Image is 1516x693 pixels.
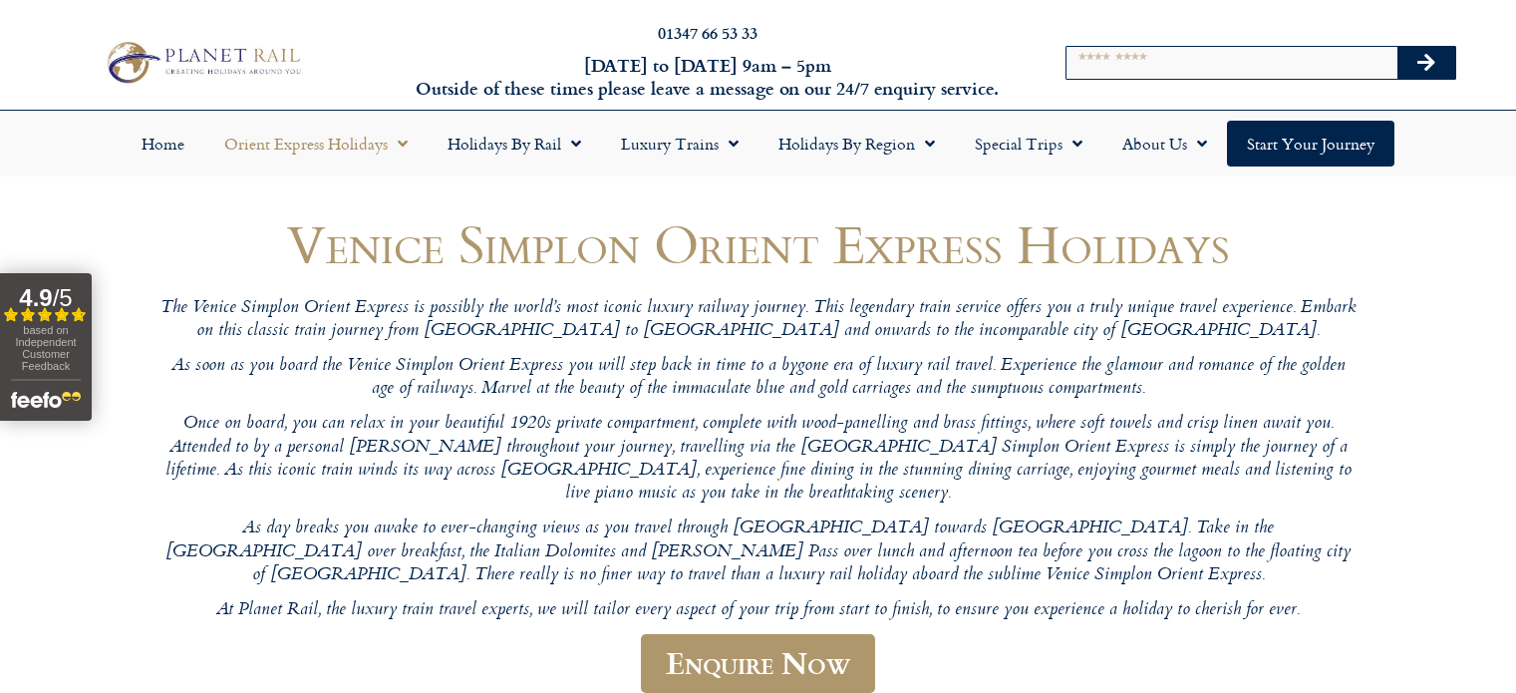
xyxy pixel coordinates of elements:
[410,54,1006,101] h6: [DATE] to [DATE] 9am – 5pm Outside of these times please leave a message on our 24/7 enquiry serv...
[204,121,428,167] a: Orient Express Holidays
[1102,121,1227,167] a: About Us
[99,37,306,88] img: Planet Rail Train Holidays Logo
[10,121,1506,167] nav: Menu
[758,121,955,167] a: Holidays by Region
[641,634,875,693] a: Enquire Now
[601,121,758,167] a: Luxury Trains
[160,297,1357,344] p: The Venice Simplon Orient Express is possibly the world’s most iconic luxury railway journey. Thi...
[428,121,601,167] a: Holidays by Rail
[1397,47,1455,79] button: Search
[160,214,1357,273] h1: Venice Simplon Orient Express Holidays
[955,121,1102,167] a: Special Trips
[658,21,758,44] a: 01347 66 53 33
[1227,121,1394,167] a: Start your Journey
[160,355,1357,402] p: As soon as you board the Venice Simplon Orient Express you will step back in time to a bygone era...
[160,413,1357,506] p: Once on board, you can relax in your beautiful 1920s private compartment, complete with wood-pane...
[160,599,1357,622] p: At Planet Rail, the luxury train travel experts, we will tailor every aspect of your trip from st...
[160,518,1357,587] p: As day breaks you awake to ever-changing views as you travel through [GEOGRAPHIC_DATA] towards [G...
[122,121,204,167] a: Home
